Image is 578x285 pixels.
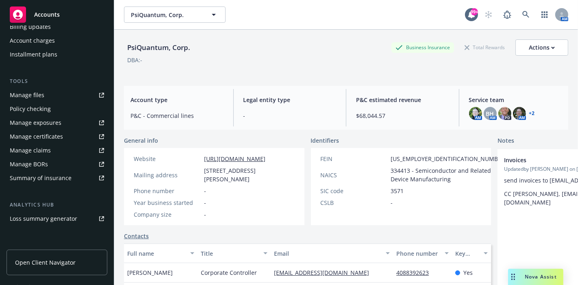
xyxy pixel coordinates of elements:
a: [URL][DOMAIN_NAME] [204,155,265,163]
a: 4088392623 [396,269,435,276]
div: CSLB [321,198,388,207]
span: BH [486,109,494,118]
div: Manage BORs [10,158,48,171]
span: [STREET_ADDRESS][PERSON_NAME] [204,166,295,183]
span: P&C estimated revenue [356,96,449,104]
span: Legal entity type [243,96,337,104]
a: Installment plans [7,48,107,61]
div: Business Insurance [391,42,454,52]
div: Drag to move [508,269,518,285]
span: Notes [498,136,514,146]
button: PsiQuantum, Corp. [124,7,226,23]
div: Year business started [134,198,201,207]
a: Manage exposures [7,116,107,129]
img: photo [513,107,526,120]
span: Account type [130,96,224,104]
div: Manage exposures [10,116,61,129]
a: Switch app [537,7,553,23]
a: Manage claims [7,144,107,157]
div: Company size [134,210,201,219]
span: 334413 - Semiconductor and Related Device Manufacturing [391,166,507,183]
div: SIC code [321,187,388,195]
span: P&C - Commercial lines [130,111,224,120]
div: Phone number [396,249,439,258]
div: Total Rewards [461,42,509,52]
a: Start snowing [480,7,497,23]
span: - [391,198,393,207]
span: Open Client Navigator [15,258,76,267]
button: Phone number [393,244,452,263]
button: Full name [124,244,198,263]
div: Manage files [10,89,44,102]
span: $68,044.57 [356,111,449,120]
img: photo [469,107,482,120]
button: Actions [515,39,568,56]
div: Loss summary generator [10,212,77,225]
span: - [243,111,337,120]
a: Accounts [7,3,107,26]
div: FEIN [321,154,388,163]
span: Yes [463,268,473,277]
span: Corporate Controller [201,268,257,277]
button: Key contact [452,244,491,263]
div: NAICS [321,171,388,179]
span: [PERSON_NAME] [127,268,173,277]
div: DBA: - [127,56,142,64]
button: Email [271,244,393,263]
div: Email [274,249,381,258]
div: Analytics hub [7,201,107,209]
div: Key contact [455,249,479,258]
div: Tools [7,77,107,85]
div: Summary of insurance [10,172,72,185]
div: Title [201,249,259,258]
span: General info [124,136,158,145]
img: photo [498,107,511,120]
a: Manage files [7,89,107,102]
div: Mailing address [134,171,201,179]
a: Account charges [7,34,107,47]
a: Policy checking [7,102,107,115]
div: Account charges [10,34,55,47]
div: Installment plans [10,48,57,61]
a: Manage certificates [7,130,107,143]
div: PsiQuantum, Corp. [124,42,193,53]
div: 99+ [471,8,478,15]
div: Actions [529,40,555,55]
a: Contacts [124,232,149,240]
div: Phone number [134,187,201,195]
a: +2 [529,111,535,116]
a: Billing updates [7,20,107,33]
span: Service team [469,96,562,104]
button: Nova Assist [508,269,563,285]
a: Manage BORs [7,158,107,171]
div: Policy checking [10,102,51,115]
span: 3571 [391,187,404,195]
span: - [204,187,206,195]
span: Nova Assist [525,273,557,280]
a: Report a Bug [499,7,515,23]
div: Full name [127,249,185,258]
span: PsiQuantum, Corp. [131,11,201,19]
div: Billing updates [10,20,51,33]
div: Manage claims [10,144,51,157]
div: Account settings [7,241,107,250]
a: [EMAIL_ADDRESS][DOMAIN_NAME] [274,269,376,276]
button: Title [198,244,271,263]
div: Website [134,154,201,163]
span: - [204,210,206,219]
span: Accounts [34,11,60,18]
a: Summary of insurance [7,172,107,185]
a: Loss summary generator [7,212,107,225]
span: - [204,198,206,207]
div: Manage certificates [10,130,63,143]
a: Search [518,7,534,23]
span: Identifiers [311,136,339,145]
span: [US_EMPLOYER_IDENTIFICATION_NUMBER] [391,154,507,163]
